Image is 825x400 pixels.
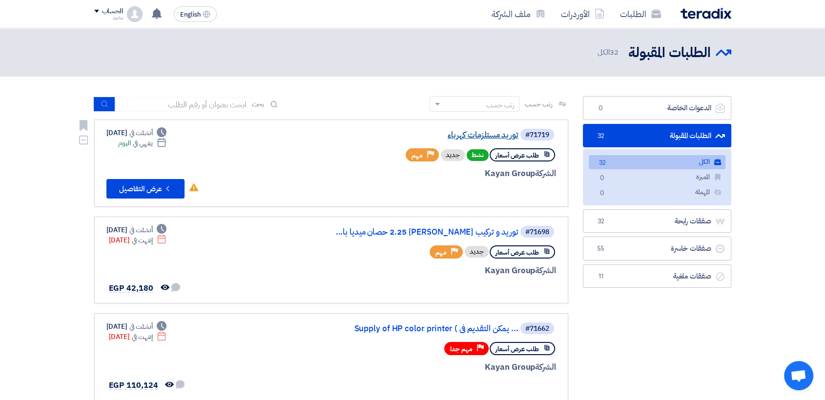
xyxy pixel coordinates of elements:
[784,361,813,390] div: Open chat
[109,235,167,245] div: [DATE]
[583,124,731,148] a: الطلبات المقبولة32
[598,47,620,58] span: الكل
[323,228,518,237] a: توريد و تركيب [PERSON_NAME] 2.25 حصان ميديا با...
[132,332,153,342] span: إنتهت في
[595,244,607,254] span: 55
[115,97,252,112] input: ابحث بعنوان أو رقم الطلب
[132,235,153,245] span: إنتهت في
[595,272,607,281] span: 11
[106,179,185,199] button: عرض التفاصيل
[109,380,158,391] span: EGP 110,124
[323,131,518,140] a: توريد مستلزمات كهرباء
[595,217,607,226] span: 32
[321,264,556,277] div: Kayan Group
[109,332,167,342] div: [DATE]
[106,321,167,332] div: [DATE]
[106,225,167,235] div: [DATE]
[180,11,201,18] span: English
[495,248,539,257] span: طلب عرض أسعار
[174,6,217,22] button: English
[441,149,465,161] div: جديد
[133,138,153,148] span: ينتهي في
[129,321,153,332] span: أنشئت في
[597,188,608,199] span: 0
[321,167,556,180] div: Kayan Group
[118,138,166,148] div: اليوم
[525,325,549,332] div: #71662
[525,132,549,139] div: #71719
[465,246,489,258] div: جديد
[535,264,556,277] span: الشركة
[129,225,153,235] span: أنشئت في
[252,99,265,109] span: بحث
[106,128,167,138] div: [DATE]
[484,2,553,25] a: ملف الشركة
[583,264,731,288] a: صفقات ملغية11
[495,344,539,354] span: طلب عرض أسعار
[321,361,556,374] div: Kayan Group
[435,248,447,257] span: مهم
[535,361,556,373] span: الشركة
[628,43,711,62] h2: الطلبات المقبولة
[597,158,608,168] span: 32
[102,7,123,16] div: الحساب
[589,170,725,184] a: المميزة
[595,103,607,113] span: 0
[127,6,143,22] img: profile_test.png
[589,155,725,169] a: الكل
[450,344,473,354] span: مهم جدا
[597,173,608,183] span: 0
[412,151,423,160] span: مهم
[553,2,612,25] a: الأوردرات
[486,100,514,110] div: رتب حسب
[94,15,123,20] div: ماجد
[595,131,607,141] span: 32
[109,282,153,294] span: EGP 42,180
[323,324,518,333] a: Supply of HP color printer ( يمكن التقديم فى ...
[681,8,731,19] img: Teradix logo
[583,237,731,260] a: صفقات خاسرة55
[583,209,731,233] a: صفقات رابحة32
[467,149,489,161] span: نشط
[129,128,153,138] span: أنشئت في
[524,99,552,109] span: رتب حسب
[583,96,731,120] a: الدعوات الخاصة0
[589,185,725,200] a: المهملة
[525,229,549,236] div: #71698
[610,47,619,58] span: 32
[612,2,669,25] a: الطلبات
[535,167,556,180] span: الشركة
[495,151,539,160] span: طلب عرض أسعار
